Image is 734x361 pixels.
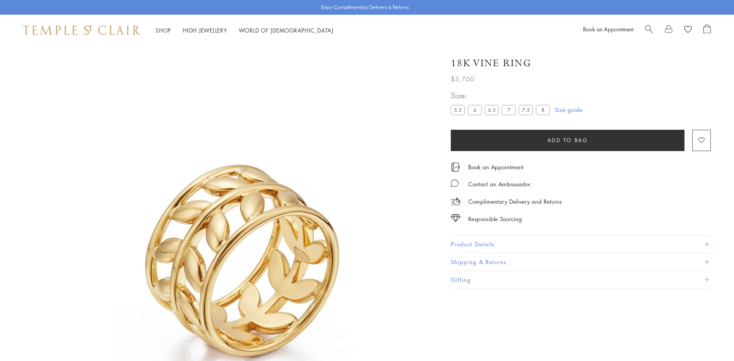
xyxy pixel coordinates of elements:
label: 5.5 [451,105,465,115]
label: 6.5 [485,105,499,115]
button: Add to bag [451,130,684,151]
button: Product Details [451,236,711,253]
button: Gifting [451,271,711,289]
h1: 18K Vine Ring [451,57,532,70]
button: Shipping & Returns [451,253,711,271]
span: $3,700 [451,74,474,84]
a: Search [645,24,653,36]
p: Enjoy Complimentary Delivery & Returns [321,3,409,11]
a: High JewelleryHigh Jewellery [183,26,227,34]
img: icon_delivery.svg [451,197,460,206]
label: 6 [468,105,482,115]
a: Book an Appointment [468,163,524,171]
img: Temple St. Clair [23,26,140,35]
a: ShopShop [156,26,171,34]
a: Open Shopping Bag [703,24,711,36]
label: 7.5 [519,105,533,115]
img: MessageIcon-01_2.svg [451,179,459,187]
label: 7 [502,105,516,115]
nav: Main navigation [156,26,334,35]
a: Size guide [555,106,582,113]
span: Size: [451,89,553,102]
p: Complimentary Delivery and Returns [468,197,562,206]
div: Responsible Sourcing [468,214,522,224]
img: icon_sourcing.svg [451,214,460,222]
span: Add to bag [548,136,588,144]
img: icon_appointment.svg [451,163,460,172]
a: World of [DEMOGRAPHIC_DATA]World of [DEMOGRAPHIC_DATA] [239,26,334,34]
div: Contact an Ambassador [468,179,530,189]
a: Book an Appointment [583,25,633,33]
a: View Wishlist [684,24,692,36]
label: 8 [536,105,550,115]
